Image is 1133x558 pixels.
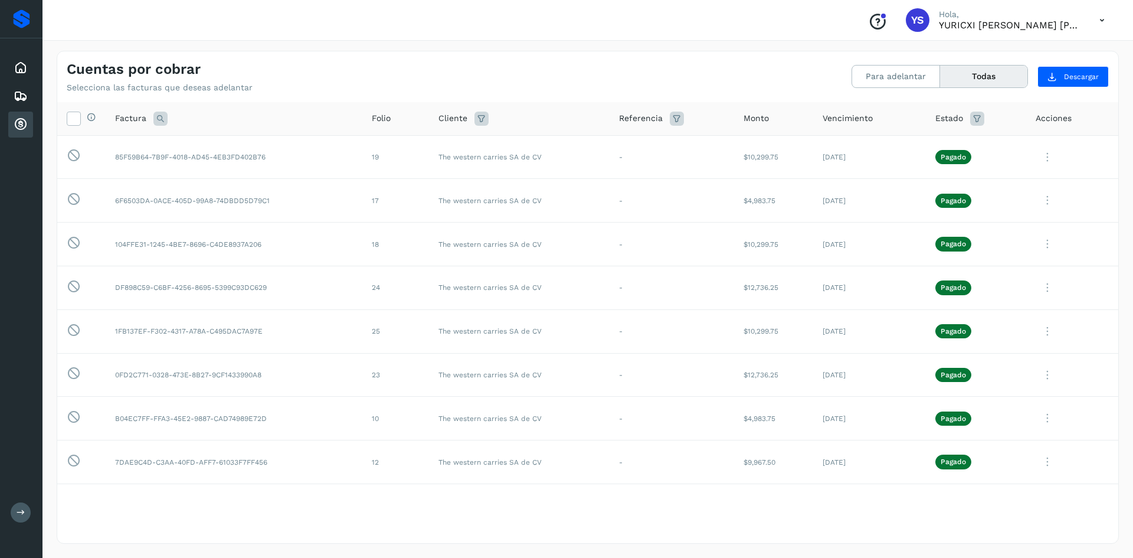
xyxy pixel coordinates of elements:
[610,135,733,179] td: -
[823,112,873,125] span: Vencimiento
[106,223,362,266] td: 104FFE31-1245-4BE7-8696-C4DE8937A206
[362,440,429,484] td: 12
[941,327,966,335] p: Pagado
[941,240,966,248] p: Pagado
[429,484,610,527] td: The western carries SA de CV
[941,283,966,292] p: Pagado
[1036,112,1072,125] span: Acciones
[115,112,146,125] span: Factura
[734,266,814,309] td: $12,736.25
[813,135,926,179] td: [DATE]
[8,112,33,138] div: Cuentas por cobrar
[362,309,429,353] td: 25
[941,371,966,379] p: Pagado
[935,112,963,125] span: Estado
[744,112,769,125] span: Monto
[429,309,610,353] td: The western carries SA de CV
[813,309,926,353] td: [DATE]
[813,440,926,484] td: [DATE]
[610,484,733,527] td: -
[106,484,362,527] td: 4550B932-5BAB-42A2-9C16-027E99FB737D
[362,353,429,397] td: 23
[8,83,33,109] div: Embarques
[941,415,966,423] p: Pagado
[362,484,429,527] td: 11
[362,135,429,179] td: 19
[610,223,733,266] td: -
[362,223,429,266] td: 18
[362,266,429,309] td: 24
[67,83,253,93] p: Selecciona las facturas que deseas adelantar
[429,179,610,223] td: The western carries SA de CV
[610,397,733,440] td: -
[106,440,362,484] td: 7DAE9C4D-C3AA-40FD-AFF7-61033F7FF456
[734,309,814,353] td: $10,299.75
[610,440,733,484] td: -
[1037,66,1109,87] button: Descargar
[941,197,966,205] p: Pagado
[362,397,429,440] td: 10
[106,397,362,440] td: B04EC7FF-FFA3-45E2-9887-CAD74989E72D
[813,179,926,223] td: [DATE]
[8,55,33,81] div: Inicio
[106,309,362,353] td: 1FB137EF-F302-4317-A78A-C495DAC7A97E
[734,179,814,223] td: $4,983.75
[106,353,362,397] td: 0FD2C771-0328-473E-8B27-9CF1433990A8
[438,112,467,125] span: Cliente
[610,266,733,309] td: -
[429,397,610,440] td: The western carries SA de CV
[429,135,610,179] td: The western carries SA de CV
[610,353,733,397] td: -
[941,153,966,161] p: Pagado
[734,353,814,397] td: $12,736.25
[67,61,201,78] h4: Cuentas por cobrar
[734,223,814,266] td: $10,299.75
[941,458,966,466] p: Pagado
[734,397,814,440] td: $4,983.75
[619,112,663,125] span: Referencia
[939,19,1080,31] p: YURICXI SARAHI CANIZALES AMPARO
[362,179,429,223] td: 17
[734,135,814,179] td: $10,299.75
[852,66,940,87] button: Para adelantar
[372,112,391,125] span: Folio
[429,223,610,266] td: The western carries SA de CV
[429,353,610,397] td: The western carries SA de CV
[106,266,362,309] td: DF898C59-C6BF-4256-8695-5399C93DC629
[813,223,926,266] td: [DATE]
[429,440,610,484] td: The western carries SA de CV
[610,179,733,223] td: -
[734,440,814,484] td: $9,967.50
[813,484,926,527] td: [DATE]
[610,309,733,353] td: -
[1064,71,1099,82] span: Descargar
[939,9,1080,19] p: Hola,
[813,266,926,309] td: [DATE]
[429,266,610,309] td: The western carries SA de CV
[106,135,362,179] td: 85F59B64-7B9F-4018-AD45-4EB3FD402B76
[813,353,926,397] td: [DATE]
[813,397,926,440] td: [DATE]
[734,484,814,527] td: $12,736.25
[106,179,362,223] td: 6F6503DA-0ACE-405D-99A8-74DBDD5D79C1
[940,66,1027,87] button: Todas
